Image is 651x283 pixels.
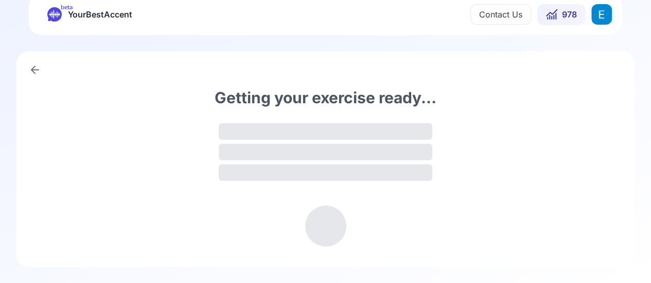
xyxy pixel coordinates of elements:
[537,4,585,25] button: 978
[470,4,531,25] button: Contact Us
[215,88,436,107] h1: Getting your exercise ready...
[61,3,73,11] span: beta
[68,7,132,22] span: YourBestAccent
[39,7,140,22] a: betaYourBestAccent
[562,8,577,21] span: 978
[591,4,612,25] img: R1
